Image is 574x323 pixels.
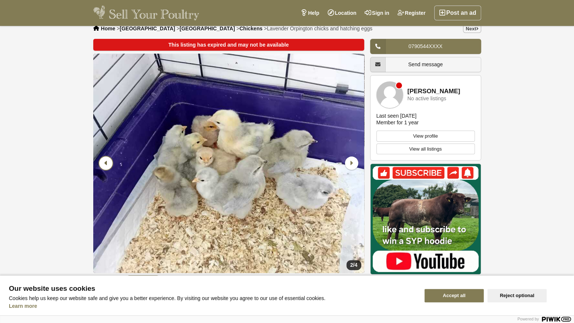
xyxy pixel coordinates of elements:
img: Lavender Orpington chicks and hatching eggs - 2/4 [93,54,364,273]
div: Last seen [DATE] [376,112,417,119]
span: Send message [408,61,443,67]
li: > [177,26,235,31]
div: Next slide [341,154,360,173]
img: Mat Atkinson Farming YouTube Channel [370,164,481,275]
a: [GEOGRAPHIC_DATA] [120,26,175,31]
span: Lavender Orpington chicks and hatching eggs [267,26,372,31]
span: Powered by [517,317,539,321]
a: Location [323,6,360,20]
button: Accept all [424,289,484,302]
a: [GEOGRAPHIC_DATA] [179,26,235,31]
span: 0790544XXXX [409,43,443,49]
div: Previous slide [97,154,116,173]
li: > [264,26,372,31]
li: > [117,26,175,31]
li: 2 / 4 [93,54,364,273]
a: Home [101,26,115,31]
a: Send message [370,57,481,72]
a: Sign in [360,6,393,20]
div: This listing has expired and may not be available [93,39,364,51]
div: No active listings [407,96,446,101]
img: Sell Your Poultry [93,6,199,20]
a: Learn more [9,303,37,309]
a: View all listings [376,144,475,155]
span: Our website uses cookies [9,285,416,292]
a: Help [296,6,323,20]
div: Member is offline [396,83,402,88]
a: 0790544XXXX [370,39,481,54]
span: 4 [355,262,358,268]
a: [PERSON_NAME] [407,88,460,95]
a: Register [393,6,430,20]
a: Chickens [239,26,262,31]
a: Next [463,24,481,33]
li: > [236,26,262,31]
div: / [346,260,361,270]
a: Post an ad [434,6,481,20]
span: 2 [350,262,353,268]
img: Dawn [376,81,403,108]
p: Cookies help us keep our website safe and give you a better experience. By visiting our website y... [9,295,416,301]
a: View profile [376,131,475,142]
div: Member for 1 year [376,119,419,126]
button: Reject optional [487,289,547,302]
